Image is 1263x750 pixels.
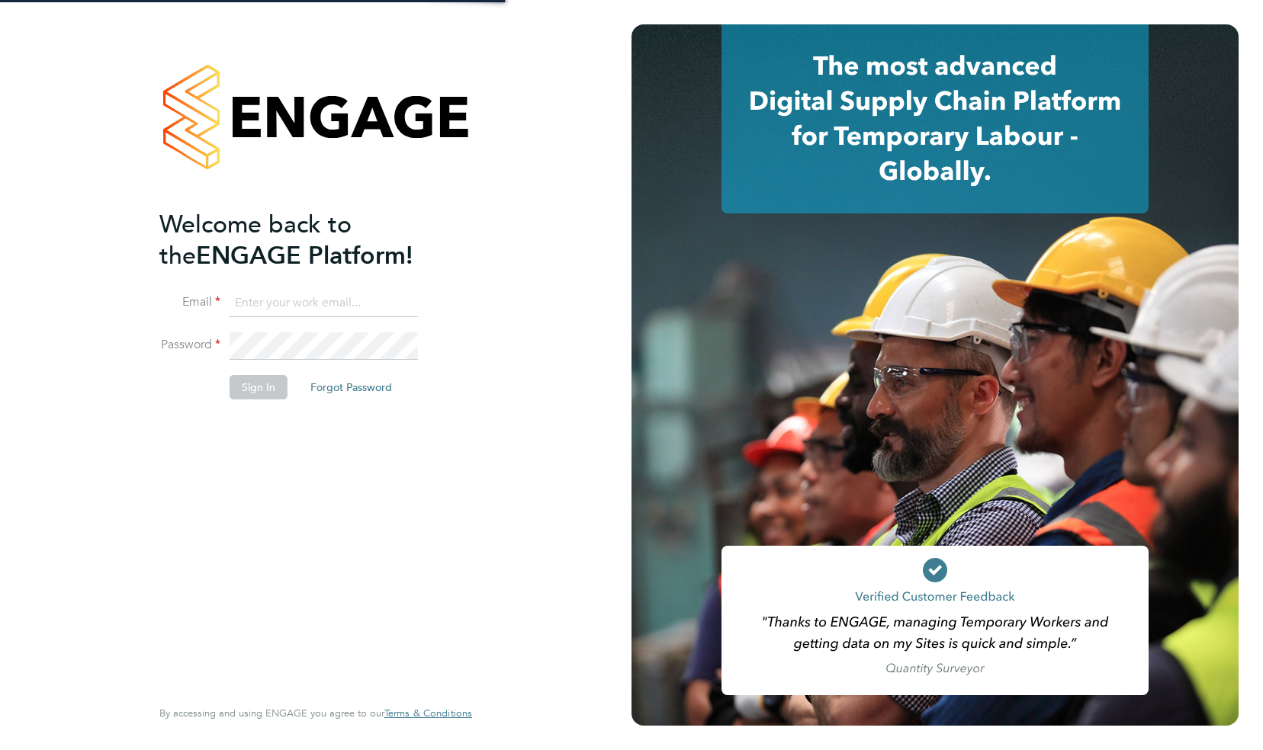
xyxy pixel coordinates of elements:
a: Terms & Conditions [384,707,472,720]
label: Password [159,337,220,353]
button: Sign In [230,375,288,399]
span: Terms & Conditions [384,707,472,720]
span: Welcome back to the [159,210,352,271]
label: Email [159,294,220,310]
span: By accessing and using ENGAGE you agree to our [159,707,472,720]
input: Enter your work email... [230,290,418,317]
h2: ENGAGE Platform! [159,209,457,271]
button: Forgot Password [298,375,404,399]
